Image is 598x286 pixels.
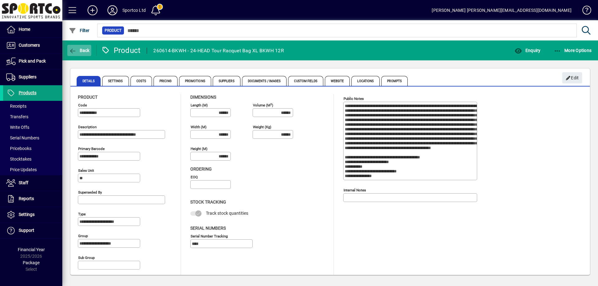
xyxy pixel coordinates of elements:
span: Product [78,95,97,100]
span: Custom Fields [288,76,323,86]
mat-label: Description [78,125,97,129]
a: Write Offs [3,122,62,133]
a: Stocktakes [3,154,62,164]
a: Pick and Pack [3,54,62,69]
span: Write Offs [6,125,29,130]
span: Price Updates [6,167,37,172]
button: Filter [67,25,91,36]
button: More Options [552,45,593,56]
span: Track stock quantities [206,211,248,216]
mat-label: Length (m) [191,103,208,107]
span: Dimensions [190,95,216,100]
mat-label: Group [78,234,88,238]
span: Receipts [6,104,26,109]
button: Profile [102,5,122,16]
span: Stocktakes [6,157,31,162]
a: Receipts [3,101,62,111]
a: Customers [3,38,62,53]
span: Pricing [154,76,178,86]
div: [PERSON_NAME] [PERSON_NAME][EMAIL_ADDRESS][DOMAIN_NAME] [432,5,572,15]
mat-label: Primary barcode [78,147,105,151]
span: More Options [554,48,592,53]
a: Price Updates [3,164,62,175]
div: Product [101,45,141,55]
span: Prompts [381,76,408,86]
mat-label: Height (m) [191,147,207,151]
span: Details [77,76,101,86]
mat-label: EOQ [191,175,198,179]
mat-label: Sales unit [78,168,94,173]
div: Sportco Ltd [122,5,146,15]
span: Financial Year [18,247,45,252]
mat-label: Sub group [78,256,95,260]
span: Promotions [179,76,211,86]
span: Pricebooks [6,146,31,151]
span: Package [23,260,40,265]
mat-label: Superseded by [78,190,102,195]
span: Products [19,90,36,95]
span: Customers [19,43,40,48]
a: Settings [3,207,62,223]
a: Knowledge Base [578,1,590,21]
span: Settings [19,212,35,217]
mat-label: Weight (Kg) [253,125,271,129]
mat-label: Volume (m ) [253,103,273,107]
a: Serial Numbers [3,133,62,143]
span: Website [325,76,350,86]
mat-label: Width (m) [191,125,206,129]
span: Suppliers [213,76,240,86]
a: Reports [3,191,62,207]
span: Documents / Images [242,76,287,86]
button: Add [83,5,102,16]
a: Staff [3,175,62,191]
a: Transfers [3,111,62,122]
a: Pricebooks [3,143,62,154]
span: Transfers [6,114,28,119]
div: 260614-BKWH - 24-HEAD Tour Racquet Bag XL BKWH 12R [153,46,284,56]
button: Back [67,45,91,56]
a: Support [3,223,62,238]
span: Costs [131,76,152,86]
mat-label: Serial Number tracking [191,234,228,238]
mat-label: Internal Notes [344,188,366,192]
mat-label: Public Notes [344,96,364,101]
span: Reports [19,196,34,201]
span: Support [19,228,34,233]
a: Suppliers [3,69,62,85]
span: Stock Tracking [190,199,226,204]
span: Product [105,27,121,34]
span: Filter [69,28,90,33]
mat-label: Code [78,103,87,107]
span: Serial Numbers [190,226,226,231]
button: Edit [562,72,582,83]
a: Home [3,22,62,37]
mat-label: Type [78,212,86,216]
span: Serial Numbers [6,135,39,140]
button: Enquiry [513,45,542,56]
span: Locations [351,76,380,86]
span: Suppliers [19,74,36,79]
sup: 3 [270,102,272,105]
span: Settings [102,76,129,86]
span: Edit [566,73,579,83]
span: Staff [19,180,28,185]
span: Pick and Pack [19,59,46,63]
span: Back [69,48,90,53]
app-page-header-button: Back [62,45,97,56]
span: Enquiry [515,48,540,53]
span: Home [19,27,30,32]
span: Ordering [190,166,212,171]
